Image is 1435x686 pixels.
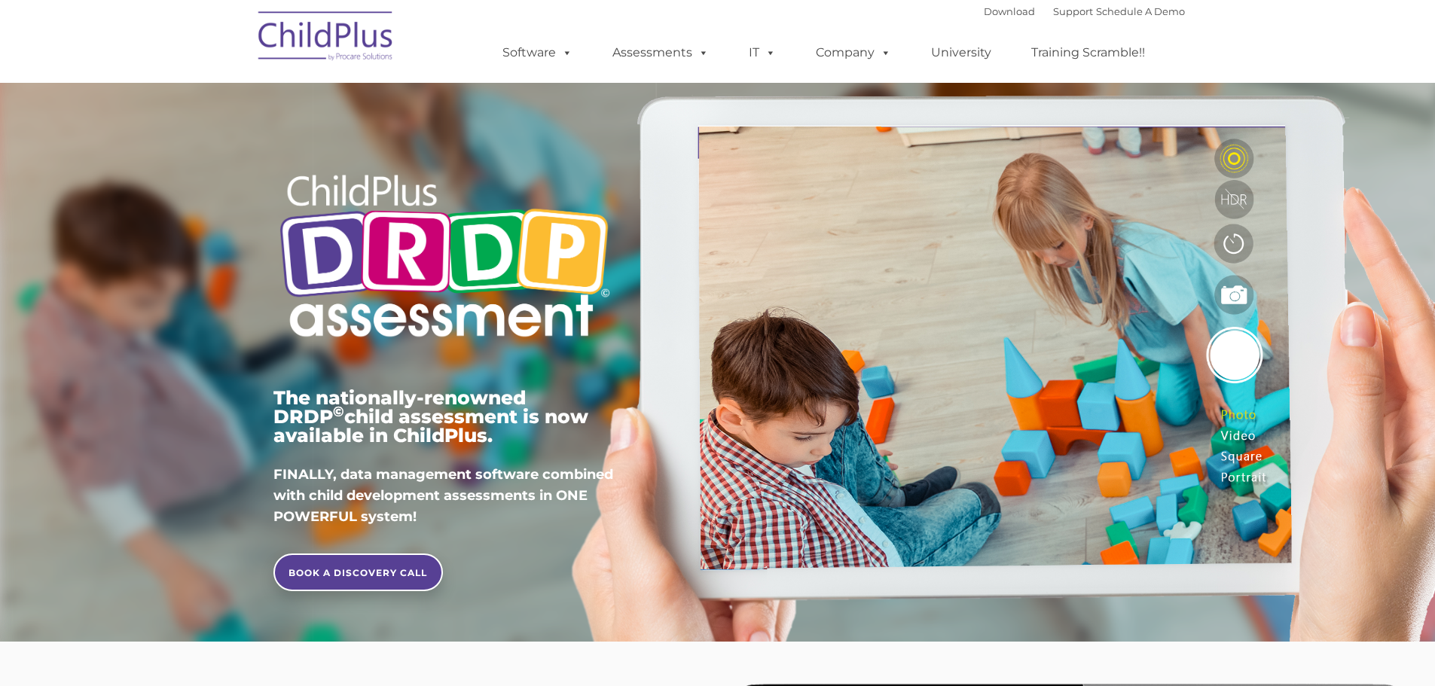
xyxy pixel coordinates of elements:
[1096,5,1185,17] a: Schedule A Demo
[1016,38,1160,68] a: Training Scramble!!
[273,154,615,362] img: Copyright - DRDP Logo Light
[273,386,588,447] span: The nationally-renowned DRDP child assessment is now available in ChildPlus.
[333,403,344,420] sup: ©
[984,5,1185,17] font: |
[251,1,401,76] img: ChildPlus by Procare Solutions
[597,38,724,68] a: Assessments
[734,38,791,68] a: IT
[487,38,588,68] a: Software
[1053,5,1093,17] a: Support
[801,38,906,68] a: Company
[916,38,1006,68] a: University
[273,466,613,525] span: FINALLY, data management software combined with child development assessments in ONE POWERFUL sys...
[984,5,1035,17] a: Download
[273,553,443,591] a: BOOK A DISCOVERY CALL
